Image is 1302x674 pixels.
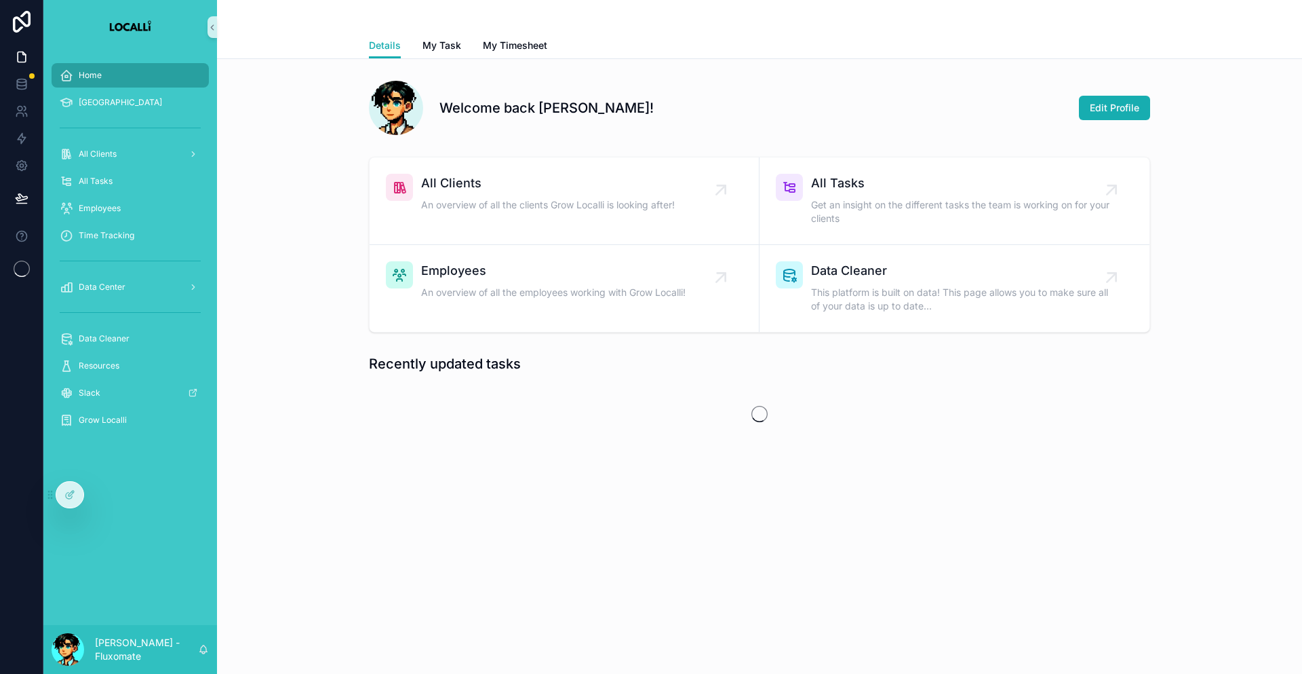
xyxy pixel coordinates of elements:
span: All Tasks [79,176,113,187]
a: Resources [52,354,209,378]
a: All ClientsAn overview of all the clients Grow Localli is looking after! [370,157,759,245]
span: Data Center [79,282,125,293]
h1: Recently updated tasks [369,354,521,373]
a: Details [369,33,401,59]
span: An overview of all the clients Grow Localli is looking after! [421,198,675,212]
a: Employees [52,196,209,221]
a: Data Center [52,275,209,299]
span: Details [369,39,401,52]
button: Edit Profile [1079,96,1150,120]
span: Edit Profile [1090,101,1139,115]
span: An overview of all the employees working with Grow Localli! [421,286,686,299]
span: Employees [79,203,121,214]
a: Time Tracking [52,223,209,248]
span: Home [79,70,102,81]
span: Resources [79,360,119,371]
span: Data Cleaner [79,333,130,344]
span: All Tasks [811,174,1111,193]
a: All Tasks [52,169,209,193]
span: [GEOGRAPHIC_DATA] [79,97,162,108]
span: Employees [421,261,686,280]
a: All TasksGet an insight on the different tasks the team is working on for your clients [759,157,1149,245]
a: Data CleanerThis platform is built on data! This page allows you to make sure all of your data is... [759,245,1149,332]
a: [GEOGRAPHIC_DATA] [52,90,209,115]
a: Data Cleaner [52,326,209,351]
a: EmployeesAn overview of all the employees working with Grow Localli! [370,245,759,332]
a: Slack [52,381,209,405]
img: App logo [109,16,151,38]
span: Data Cleaner [811,261,1111,280]
span: Time Tracking [79,230,134,241]
a: All Clients [52,142,209,166]
span: All Clients [79,149,117,160]
span: My Task [422,39,461,52]
p: [PERSON_NAME] - Fluxomate [95,636,198,663]
span: My Timesheet [483,39,547,52]
a: My Timesheet [483,33,547,60]
a: Home [52,63,209,88]
span: This platform is built on data! This page allows you to make sure all of your data is up to date... [811,286,1111,313]
a: My Task [422,33,461,60]
span: All Clients [421,174,675,193]
div: scrollable content [43,54,217,448]
span: Get an insight on the different tasks the team is working on for your clients [811,198,1111,225]
h1: Welcome back [PERSON_NAME]! [439,98,654,117]
span: Slack [79,388,100,398]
